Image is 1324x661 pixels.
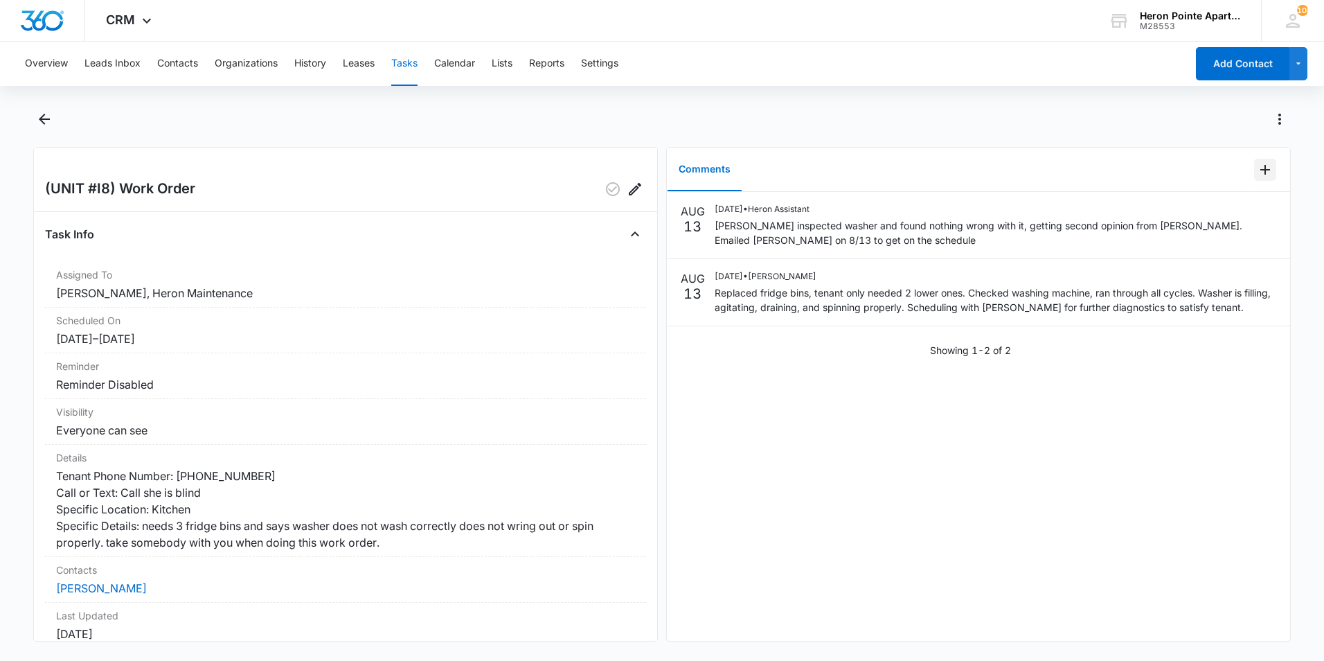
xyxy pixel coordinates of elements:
div: Contacts[PERSON_NAME] [45,557,646,603]
dd: [DATE] [56,626,635,642]
h2: (UNIT #I8) Work Order [45,178,195,200]
dt: Scheduled On [56,313,635,328]
dd: Tenant Phone Number: [PHONE_NUMBER] Call or Text: Call she is blind Specific Location: Kitchen Sp... [56,468,635,551]
button: Organizations [215,42,278,86]
button: Back [33,108,55,130]
p: AUG [681,270,705,287]
div: VisibilityEveryone can see [45,399,646,445]
p: 13 [683,220,701,233]
dd: Everyone can see [56,422,635,439]
div: account id [1140,21,1241,31]
div: DetailsTenant Phone Number: [PHONE_NUMBER] Call or Text: Call she is blind Specific Location: Kit... [45,445,646,557]
button: Settings [581,42,618,86]
button: Reports [529,42,564,86]
span: CRM [106,12,135,27]
button: Lists [492,42,512,86]
dd: Reminder Disabled [56,376,635,393]
h4: Task Info [45,226,94,243]
div: Assigned To[PERSON_NAME], Heron Maintenance [45,262,646,308]
button: Leads Inbox [84,42,141,86]
div: Last Updated[DATE] [45,603,646,649]
dt: Last Updated [56,608,635,623]
dt: Contacts [56,563,635,577]
button: Actions [1269,108,1291,130]
button: Contacts [157,42,198,86]
p: AUG [681,203,705,220]
dt: Assigned To [56,267,635,282]
button: Overview [25,42,68,86]
button: Leases [343,42,375,86]
p: 13 [683,287,701,301]
p: Replaced fridge bins, tenant only needed 2 lower ones. Checked washing machine, ran through all c... [715,285,1276,315]
dt: Visibility [56,405,635,419]
div: Scheduled On[DATE]–[DATE] [45,308,646,353]
button: Add Comment [1254,159,1276,181]
dt: Reminder [56,359,635,373]
div: ReminderReminder Disabled [45,353,646,399]
button: Calendar [434,42,475,86]
p: [DATE] • [PERSON_NAME] [715,270,1276,283]
dd: [PERSON_NAME], Heron Maintenance [56,285,635,301]
a: [PERSON_NAME] [56,581,147,595]
button: Add Contact [1196,47,1289,80]
button: Edit [624,178,646,200]
dt: Details [56,450,635,465]
div: account name [1140,10,1241,21]
button: Close [624,223,646,245]
dd: [DATE] – [DATE] [56,330,635,347]
span: 108 [1297,5,1308,16]
p: [DATE] • Heron Assistant [715,203,1276,215]
button: History [294,42,326,86]
p: [PERSON_NAME] inspected washer and found nothing wrong with it, getting second opinion from [PERS... [715,218,1276,247]
div: notifications count [1297,5,1308,16]
button: Comments [668,148,742,191]
p: Showing 1-2 of 2 [930,343,1011,358]
button: Tasks [391,42,418,86]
